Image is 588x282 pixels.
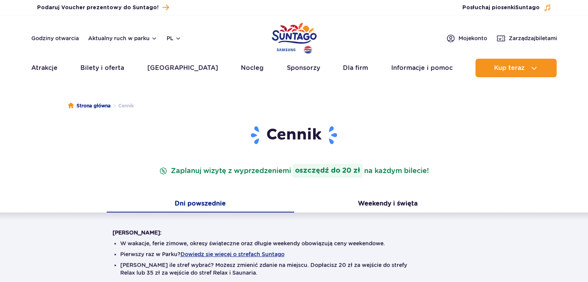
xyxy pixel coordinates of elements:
[496,34,557,43] a: Zarządzajbiletami
[37,2,169,13] a: Podaruj Voucher prezentowy do Suntago!
[391,59,453,77] a: Informacje i pomoc
[343,59,368,77] a: Dla firm
[80,59,124,77] a: Bilety i oferta
[158,164,430,178] p: Zaplanuj wizytę z wyprzedzeniem na każdym bilecie!
[515,5,540,10] span: Suntago
[293,164,363,178] strong: oszczędź do 20 zł
[88,35,157,41] button: Aktualny ruch w parku
[37,4,159,12] span: Podaruj Voucher prezentowy do Suntago!
[181,251,285,257] button: Dowiedz się więcej o strefach Suntago
[462,4,540,12] span: Posłuchaj piosenki
[272,19,317,55] a: Park of Poland
[446,34,487,43] a: Mojekonto
[111,102,134,110] li: Cennik
[458,34,487,42] span: Moje konto
[147,59,218,77] a: [GEOGRAPHIC_DATA]
[120,240,468,247] li: W wakacje, ferie zimowe, okresy świąteczne oraz długie weekendy obowiązują ceny weekendowe.
[112,125,476,145] h1: Cennik
[494,65,525,71] span: Kup teraz
[509,34,557,42] span: Zarządzaj biletami
[462,4,551,12] button: Posłuchaj piosenkiSuntago
[107,196,294,212] button: Dni powszednie
[287,59,320,77] a: Sponsorzy
[167,34,181,42] button: pl
[31,34,79,42] a: Godziny otwarcia
[241,59,264,77] a: Nocleg
[31,59,58,77] a: Atrakcje
[112,229,162,236] strong: [PERSON_NAME]:
[120,261,468,277] li: [PERSON_NAME] ile stref wybrać? Możesz zmienić zdanie na miejscu. Dopłacisz 20 zł za wejście do s...
[68,102,111,110] a: Strona główna
[294,196,482,212] button: Weekendy i święta
[476,59,557,77] button: Kup teraz
[120,250,468,258] li: Pierwszy raz w Parku?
